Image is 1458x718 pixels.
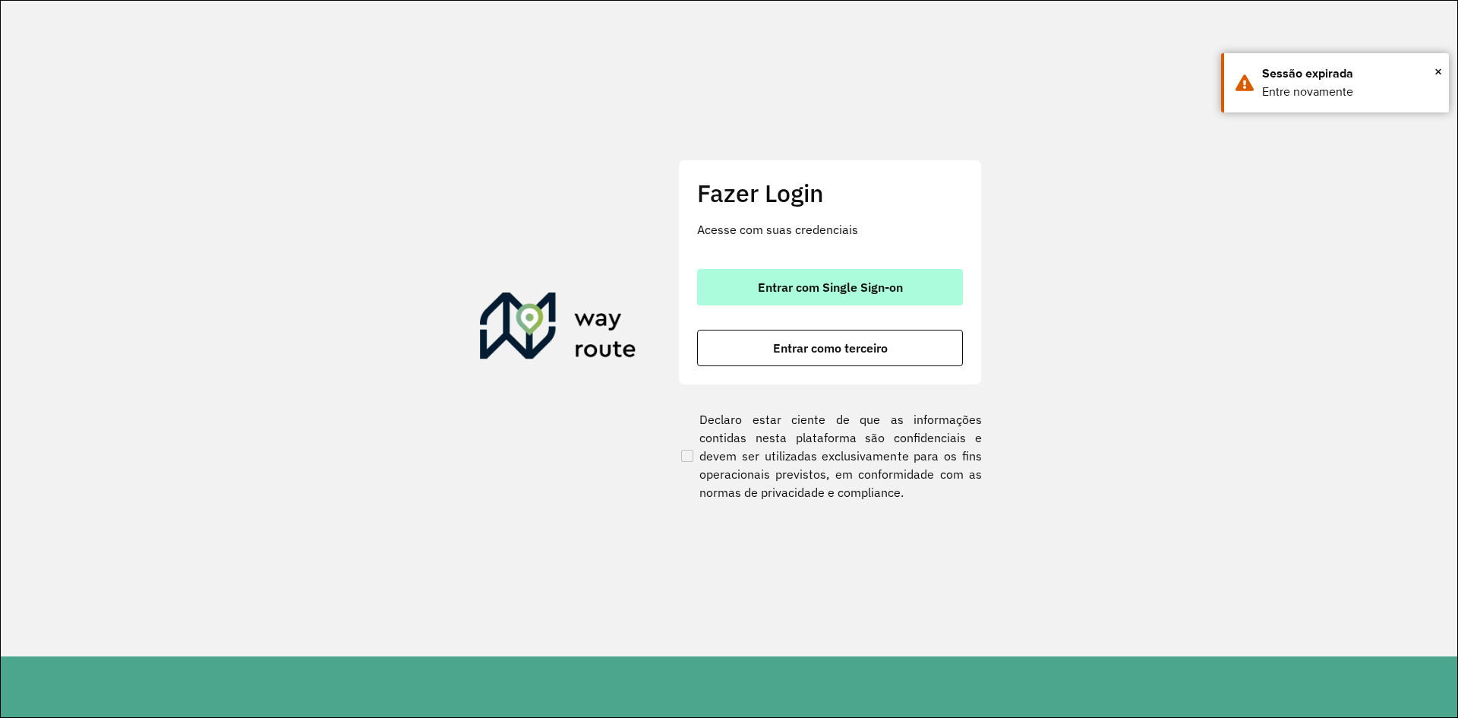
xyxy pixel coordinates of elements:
[678,410,982,501] label: Declaro estar ciente de que as informações contidas nesta plataforma são confidenciais e devem se...
[697,220,963,239] p: Acesse com suas credenciais
[1262,65,1437,83] div: Sessão expirada
[697,330,963,366] button: button
[480,293,636,365] img: Roteirizador AmbevTech
[1262,83,1437,101] div: Entre novamente
[1434,60,1442,83] button: Close
[1434,60,1442,83] span: ×
[773,342,888,354] span: Entrar como terceiro
[758,281,903,293] span: Entrar com Single Sign-on
[697,269,963,305] button: button
[697,179,963,207] h2: Fazer Login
